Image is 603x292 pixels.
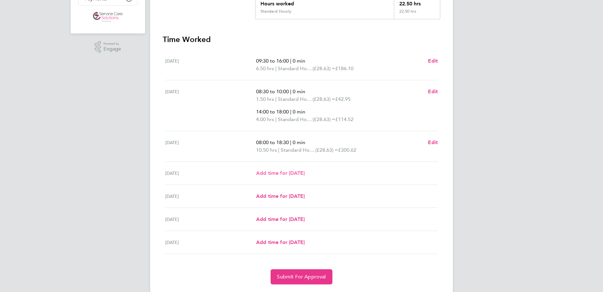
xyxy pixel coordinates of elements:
span: | [278,147,279,153]
div: [DATE] [165,216,256,223]
span: Edit [428,139,438,145]
span: £186.10 [335,65,354,71]
a: Add time for [DATE] [256,239,305,246]
span: 0 min [293,88,305,94]
span: (£28.63) = [313,96,335,102]
span: 6.50 hrs [256,65,274,71]
span: 08:00 to 18:30 [256,139,289,145]
span: Edit [428,88,438,94]
span: | [275,116,277,122]
span: Add time for [DATE] [256,216,305,222]
a: Powered byEngage [95,41,121,53]
span: 0 min [293,139,305,145]
span: 0 min [293,109,305,115]
span: Add time for [DATE] [256,170,305,176]
span: | [275,65,277,71]
span: Add time for [DATE] [256,239,305,245]
div: [DATE] [165,139,256,154]
img: servicecare-logo-retina.png [93,12,123,22]
span: Powered by [103,41,121,46]
span: Edit [428,58,438,64]
span: 1.50 hrs [256,96,274,102]
span: | [290,88,291,94]
a: Edit [428,139,438,146]
a: Add time for [DATE] [256,169,305,177]
span: (£28.63) = [313,65,335,71]
div: Standard Hourly [261,9,291,14]
div: [DATE] [165,88,256,123]
span: 10.50 hrs [256,147,277,153]
span: | [290,58,291,64]
a: Go to home page [78,12,138,22]
span: (£28.63) = [313,116,335,122]
a: Edit [428,88,438,95]
span: Standard Hourly [278,116,313,123]
span: Standard Hourly [281,146,315,154]
h3: Time Worked [163,34,440,45]
a: Add time for [DATE] [256,216,305,223]
span: 08:30 to 10:00 [256,88,289,94]
span: Standard Hourly [278,65,313,72]
span: £114.52 [335,116,354,122]
span: | [275,96,277,102]
div: [DATE] [165,239,256,246]
div: [DATE] [165,192,256,200]
span: Engage [103,46,121,52]
span: | [290,109,291,115]
span: (£28.63) = [315,147,338,153]
span: £300.62 [338,147,356,153]
span: 0 min [293,58,305,64]
span: | [290,139,291,145]
span: £42.95 [335,96,351,102]
span: 09:30 to 16:00 [256,58,289,64]
span: 4.00 hrs [256,116,274,122]
button: Submit For Approval [271,269,332,284]
span: 14:00 to 18:00 [256,109,289,115]
a: Edit [428,57,438,65]
div: 22.50 hrs [394,9,440,19]
span: Standard Hourly [278,95,313,103]
a: Add time for [DATE] [256,192,305,200]
span: Add time for [DATE] [256,193,305,199]
span: Submit For Approval [277,274,326,280]
div: [DATE] [165,169,256,177]
div: [DATE] [165,57,256,72]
